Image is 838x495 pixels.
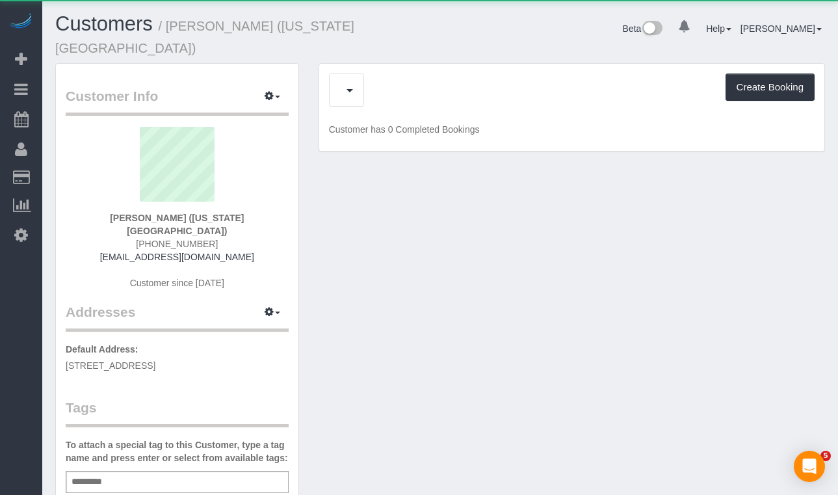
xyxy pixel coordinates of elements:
[66,360,155,371] span: [STREET_ADDRESS]
[66,87,289,116] legend: Customer Info
[8,13,34,31] img: Automaid Logo
[66,343,138,356] label: Default Address:
[329,123,815,136] p: Customer has 0 Completed Bookings
[110,213,244,236] strong: [PERSON_NAME] ([US_STATE][GEOGRAPHIC_DATA])
[641,21,662,38] img: New interface
[100,252,254,262] a: [EMAIL_ADDRESS][DOMAIN_NAME]
[706,23,731,34] a: Help
[130,278,224,288] span: Customer since [DATE]
[820,451,831,461] span: 5
[726,74,815,101] button: Create Booking
[136,239,218,249] span: [PHONE_NUMBER]
[623,23,663,34] a: Beta
[740,23,822,34] a: [PERSON_NAME]
[66,398,289,427] legend: Tags
[55,19,354,55] small: / [PERSON_NAME] ([US_STATE][GEOGRAPHIC_DATA])
[66,438,289,464] label: To attach a special tag to this Customer, type a tag name and press enter or select from availabl...
[55,12,153,35] a: Customers
[794,451,825,482] div: Open Intercom Messenger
